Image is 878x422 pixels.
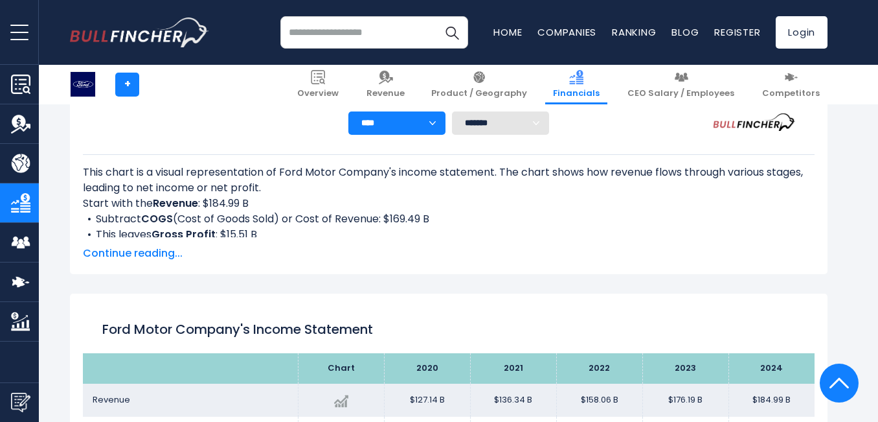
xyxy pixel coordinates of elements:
[83,211,815,227] li: Subtract (Cost of Goods Sold) or Cost of Revenue: $169.49 B
[423,65,535,104] a: Product / Geography
[152,227,216,242] b: Gross Profit
[493,25,522,39] a: Home
[70,18,209,47] a: Go to homepage
[642,353,728,384] th: 2023
[83,165,815,237] div: This chart is a visual representation of Ford Motor Company's income statement. The chart shows h...
[671,25,699,39] a: Blog
[289,65,346,104] a: Overview
[115,73,139,97] a: +
[553,88,600,99] span: Financials
[102,320,795,339] h1: Ford Motor Company's Income Statement
[627,88,734,99] span: CEO Salary / Employees
[642,384,728,417] td: $176.19 B
[431,88,527,99] span: Product / Geography
[359,65,412,104] a: Revenue
[776,16,827,49] a: Login
[556,384,642,417] td: $158.06 B
[728,384,815,417] td: $184.99 B
[83,227,815,242] li: This leaves : $15.51 B
[298,353,384,384] th: Chart
[83,246,815,261] span: Continue reading...
[620,65,742,104] a: CEO Salary / Employees
[728,353,815,384] th: 2024
[470,353,556,384] th: 2021
[93,393,130,406] span: Revenue
[71,72,95,97] img: F logo
[556,353,642,384] th: 2022
[70,18,209,47] img: bullfincher logo
[612,25,656,39] a: Ranking
[714,25,760,39] a: Register
[153,196,198,211] b: Revenue
[545,65,607,104] a: Financials
[754,65,827,104] a: Competitors
[537,25,596,39] a: Companies
[141,211,173,226] b: COGS
[384,353,470,384] th: 2020
[297,88,339,99] span: Overview
[436,16,468,49] button: Search
[384,384,470,417] td: $127.14 B
[762,88,820,99] span: Competitors
[470,384,556,417] td: $136.34 B
[366,88,405,99] span: Revenue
